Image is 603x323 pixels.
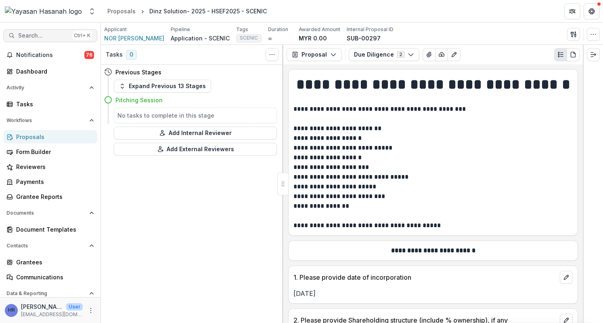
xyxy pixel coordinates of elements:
a: Tasks [3,97,97,111]
p: Applicant [104,26,127,33]
nav: breadcrumb [104,5,270,17]
p: Pipeline [171,26,190,33]
span: SCENIC [240,35,258,41]
a: Grantees [3,255,97,269]
span: Search... [18,32,69,39]
button: Open Activity [3,81,97,94]
button: Notifications76 [3,49,97,61]
div: Grantee Reports [16,192,91,201]
button: Add Internal Reviewer [114,127,277,139]
div: Document Templates [16,225,91,234]
p: Tags [236,26,248,33]
button: Open entity switcher [86,3,98,19]
button: Expand Previous 13 Stages [114,80,211,93]
p: MYR 0.00 [299,34,327,42]
p: 1. Please provide date of incorporation [293,272,557,282]
h5: No tasks to complete in this stage [117,111,273,120]
div: Tasks [16,100,91,108]
p: [EMAIL_ADDRESS][DOMAIN_NAME] [21,311,83,318]
div: Reviewers [16,163,91,171]
p: Awarded Amount [299,26,340,33]
a: Proposals [104,5,139,17]
span: 76 [84,51,94,59]
h4: Pitching Session [115,96,163,104]
button: View Attached Files [423,48,435,61]
a: Grantee Reports [3,190,97,203]
a: Payments [3,175,97,188]
div: Ctrl + K [72,31,92,40]
div: Payments [16,177,91,186]
button: Proposal [287,48,342,61]
button: Open Workflows [3,114,97,127]
div: Communications [16,273,91,281]
img: Yayasan Hasanah logo [5,6,82,16]
a: Dashboard [3,65,97,78]
button: Get Help [584,3,600,19]
span: Notifications [16,52,84,59]
p: Duration [268,26,288,33]
div: Dinz Solution- 2025 - HSEF2025 - SCENIC [149,7,267,15]
button: More [86,306,96,315]
a: Form Builder [3,145,97,158]
a: Proposals [3,130,97,144]
button: Partners [564,3,580,19]
span: 0 [126,50,137,60]
button: Expand right [587,48,600,61]
div: Proposals [16,133,91,141]
p: ∞ [268,34,272,42]
button: Search... [3,29,97,42]
button: Open Data & Reporting [3,287,97,300]
div: Proposals [107,7,136,15]
div: Dashboard [16,67,91,76]
div: Form Builder [16,148,91,156]
h3: Tasks [106,51,123,58]
button: edit [560,271,573,284]
p: [PERSON_NAME] [21,302,63,311]
span: Documents [6,210,86,216]
button: PDF view [567,48,580,61]
div: Grantees [16,258,91,266]
button: Due Diligence2 [349,48,419,61]
button: Toggle View Cancelled Tasks [266,48,278,61]
button: Plaintext view [554,48,567,61]
p: SUB-00297 [347,34,381,42]
button: Add External Reviewers [114,143,277,156]
span: Contacts [6,243,86,249]
p: User [66,303,83,310]
a: NOR [PERSON_NAME] [104,34,164,42]
button: Open Documents [3,207,97,220]
a: Reviewers [3,160,97,173]
a: Communications [3,270,97,284]
p: Internal Proposal ID [347,26,394,33]
span: Workflows [6,118,86,123]
h4: Previous Stages [115,68,161,76]
button: Edit as form [448,48,461,61]
button: Open Contacts [3,239,97,252]
div: Hanis Anissa binti Abd Rafar [8,308,15,313]
p: Application - SCENIC [171,34,230,42]
a: Document Templates [3,223,97,236]
span: Data & Reporting [6,291,86,296]
span: Activity [6,85,86,91]
p: [DATE] [293,289,573,298]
